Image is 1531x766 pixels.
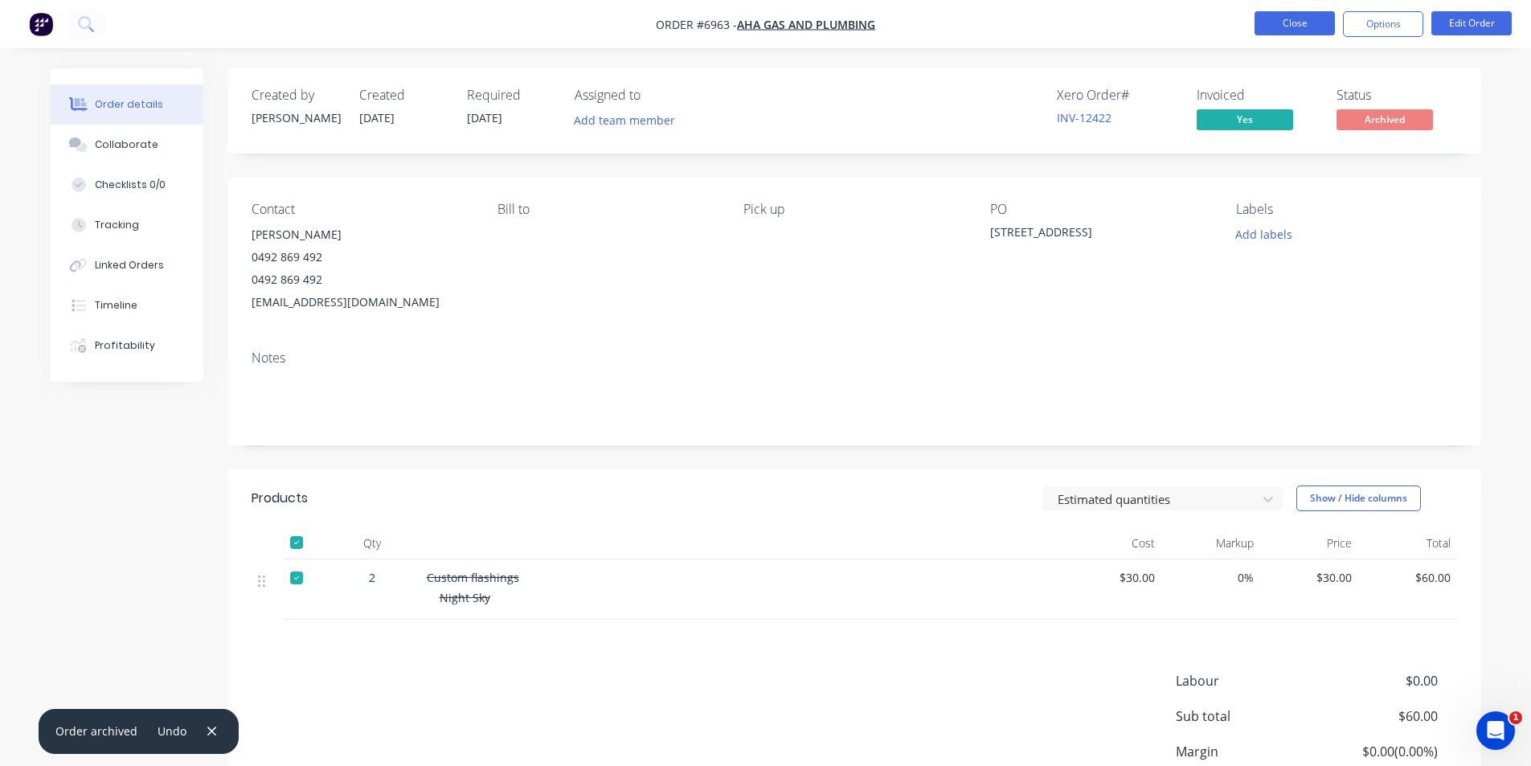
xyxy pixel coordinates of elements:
[1176,742,1319,761] span: Margin
[743,202,964,217] div: Pick up
[51,165,203,205] button: Checklists 0/0
[427,570,519,585] span: Custom flashings
[990,202,1210,217] div: PO
[359,88,448,103] div: Created
[1318,707,1437,726] span: $60.00
[252,246,472,268] div: 0492 869 492
[95,97,163,112] div: Order details
[359,110,395,125] span: [DATE]
[575,88,735,103] div: Assigned to
[51,245,203,285] button: Linked Orders
[51,205,203,245] button: Tracking
[440,590,490,605] span: Night Sky
[252,291,472,313] div: [EMAIL_ADDRESS][DOMAIN_NAME]
[95,137,158,152] div: Collaborate
[990,223,1191,246] div: [STREET_ADDRESS]
[497,202,718,217] div: Bill to
[1337,88,1457,103] div: Status
[95,178,166,192] div: Checklists 0/0
[1509,711,1522,724] span: 1
[51,326,203,366] button: Profitability
[1337,109,1433,129] span: Archived
[467,110,502,125] span: [DATE]
[252,489,308,508] div: Products
[51,84,203,125] button: Order details
[1057,110,1111,125] a: INV-12422
[95,258,164,272] div: Linked Orders
[565,109,683,131] button: Add team member
[252,268,472,291] div: 0492 869 492
[1431,11,1512,35] button: Edit Order
[1057,88,1177,103] div: Xero Order #
[1197,109,1293,129] span: Yes
[1176,671,1319,690] span: Labour
[95,298,137,313] div: Timeline
[252,223,472,313] div: [PERSON_NAME]0492 869 4920492 869 492[EMAIL_ADDRESS][DOMAIN_NAME]
[1070,569,1156,586] span: $30.00
[1168,569,1254,586] span: 0%
[252,88,340,103] div: Created by
[1318,671,1437,690] span: $0.00
[656,17,737,32] span: Order #6963 -
[1063,527,1162,559] div: Cost
[95,338,155,353] div: Profitability
[1255,11,1335,35] button: Close
[467,88,555,103] div: Required
[1236,202,1456,217] div: Labels
[252,223,472,246] div: [PERSON_NAME]
[1343,11,1423,37] button: Options
[1227,223,1301,245] button: Add labels
[29,12,53,36] img: Factory
[51,125,203,165] button: Collaborate
[1267,569,1353,586] span: $30.00
[324,527,420,559] div: Qty
[1176,707,1319,726] span: Sub total
[149,720,195,742] button: Undo
[1365,569,1451,586] span: $60.00
[369,569,375,586] span: 2
[252,109,340,126] div: [PERSON_NAME]
[1161,527,1260,559] div: Markup
[1476,711,1515,750] iframe: Intercom live chat
[737,17,875,32] a: AHA Gas and Plumbing
[1318,742,1437,761] span: $0.00 ( 0.00 %)
[252,350,1457,366] div: Notes
[1358,527,1457,559] div: Total
[95,218,139,232] div: Tracking
[51,285,203,326] button: Timeline
[1197,88,1317,103] div: Invoiced
[55,723,137,739] div: Order archived
[1260,527,1359,559] div: Price
[252,202,472,217] div: Contact
[1296,485,1421,511] button: Show / Hide columns
[575,109,684,131] button: Add team member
